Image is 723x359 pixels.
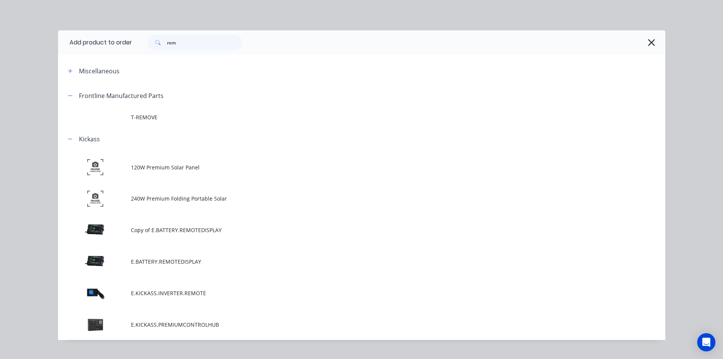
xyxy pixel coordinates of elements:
span: Copy of E.BATTERY.REMOTEDISPLAY [131,226,558,234]
span: 240W Premium Folding Portable Solar [131,195,558,202]
div: Kickass [79,134,100,144]
span: E.KICKASS.PREMIUMCONTROLHUB [131,321,558,329]
div: Add product to order [58,30,132,55]
div: Open Intercom Messenger [697,333,715,351]
div: Miscellaneous [79,66,120,76]
span: 120W Premium Solar Panel [131,163,558,171]
span: E.KICKASS.INVERTER.REMOTE [131,289,558,297]
span: T-REMOVE [131,113,558,121]
div: Frontline Manufactured Parts [79,91,164,100]
input: Search... [167,35,242,50]
span: E.BATTERY.REMOTEDISPLAY [131,258,558,266]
